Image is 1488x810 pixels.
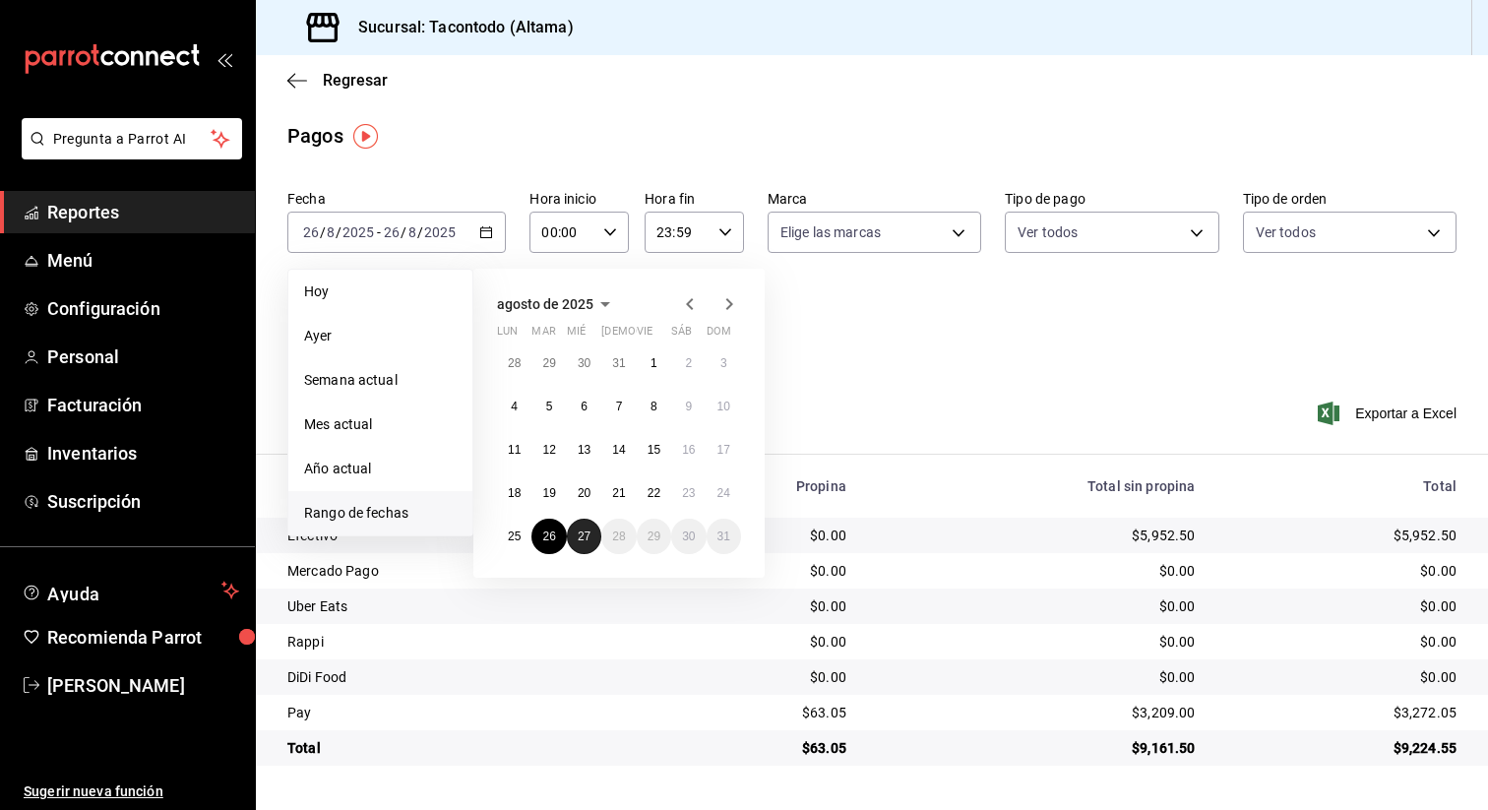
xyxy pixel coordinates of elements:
[601,325,717,345] abbr: jueves
[287,596,642,616] div: Uber Eats
[341,224,375,240] input: ----
[508,443,521,457] abbr: 11 de agosto de 2025
[1227,703,1457,722] div: $3,272.05
[1227,738,1457,758] div: $9,224.55
[612,443,625,457] abbr: 14 de agosto de 2025
[673,632,846,652] div: $0.00
[707,519,741,554] button: 31 de agosto de 2025
[417,224,423,240] span: /
[707,432,741,467] button: 17 de agosto de 2025
[567,345,601,381] button: 30 de julio de 2025
[1018,222,1078,242] span: Ver todos
[707,345,741,381] button: 3 de agosto de 2025
[671,325,692,345] abbr: sábado
[304,414,457,435] span: Mes actual
[637,432,671,467] button: 15 de agosto de 2025
[567,389,601,424] button: 6 de agosto de 2025
[671,345,706,381] button: 2 de agosto de 2025
[1227,561,1457,581] div: $0.00
[287,632,642,652] div: Rappi
[878,526,1196,545] div: $5,952.50
[682,486,695,500] abbr: 23 de agosto de 2025
[707,475,741,511] button: 24 de agosto de 2025
[878,632,1196,652] div: $0.00
[217,51,232,67] button: open_drawer_menu
[671,432,706,467] button: 16 de agosto de 2025
[671,389,706,424] button: 9 de agosto de 2025
[423,224,457,240] input: ----
[304,459,457,479] span: Año actual
[768,192,981,206] label: Marca
[567,519,601,554] button: 27 de agosto de 2025
[567,325,586,345] abbr: miércoles
[326,224,336,240] input: --
[578,356,590,370] abbr: 30 de julio de 2025
[542,530,555,543] abbr: 26 de agosto de 2025
[407,224,417,240] input: --
[287,703,642,722] div: Pay
[47,440,239,467] span: Inventarios
[601,519,636,554] button: 28 de agosto de 2025
[581,400,588,413] abbr: 6 de agosto de 2025
[508,486,521,500] abbr: 18 de agosto de 2025
[531,345,566,381] button: 29 de julio de 2025
[720,356,727,370] abbr: 3 de agosto de 2025
[508,530,521,543] abbr: 25 de agosto de 2025
[47,624,239,651] span: Recomienda Parrot
[287,121,343,151] div: Pagos
[780,222,881,242] span: Elige las marcas
[383,224,401,240] input: --
[497,389,531,424] button: 4 de agosto de 2025
[578,486,590,500] abbr: 20 de agosto de 2025
[377,224,381,240] span: -
[497,345,531,381] button: 28 de julio de 2025
[546,400,553,413] abbr: 5 de agosto de 2025
[637,389,671,424] button: 8 de agosto de 2025
[336,224,341,240] span: /
[287,561,642,581] div: Mercado Pago
[304,281,457,302] span: Hoy
[648,530,660,543] abbr: 29 de agosto de 2025
[637,475,671,511] button: 22 de agosto de 2025
[287,738,642,758] div: Total
[320,224,326,240] span: /
[878,738,1196,758] div: $9,161.50
[304,503,457,524] span: Rango de fechas
[1227,526,1457,545] div: $5,952.50
[531,475,566,511] button: 19 de agosto de 2025
[1227,632,1457,652] div: $0.00
[47,247,239,274] span: Menú
[601,345,636,381] button: 31 de julio de 2025
[682,443,695,457] abbr: 16 de agosto de 2025
[673,667,846,687] div: $0.00
[612,486,625,500] abbr: 21 de agosto de 2025
[497,325,518,345] abbr: lunes
[1227,596,1457,616] div: $0.00
[342,16,574,39] h3: Sucursal: Tacontodo (Altama)
[612,356,625,370] abbr: 31 de julio de 2025
[304,326,457,346] span: Ayer
[601,432,636,467] button: 14 de agosto de 2025
[671,519,706,554] button: 30 de agosto de 2025
[1227,667,1457,687] div: $0.00
[1005,192,1218,206] label: Tipo de pago
[353,124,378,149] img: Tooltip marker
[401,224,406,240] span: /
[685,400,692,413] abbr: 9 de agosto de 2025
[673,703,846,722] div: $63.05
[673,596,846,616] div: $0.00
[323,71,388,90] span: Regresar
[531,519,566,554] button: 26 de agosto de 2025
[542,443,555,457] abbr: 12 de agosto de 2025
[497,296,593,312] span: agosto de 2025
[601,389,636,424] button: 7 de agosto de 2025
[578,443,590,457] abbr: 13 de agosto de 2025
[637,325,652,345] abbr: viernes
[511,400,518,413] abbr: 4 de agosto de 2025
[878,703,1196,722] div: $3,209.00
[1322,402,1457,425] button: Exportar a Excel
[707,325,731,345] abbr: domingo
[682,530,695,543] abbr: 30 de agosto de 2025
[637,345,671,381] button: 1 de agosto de 2025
